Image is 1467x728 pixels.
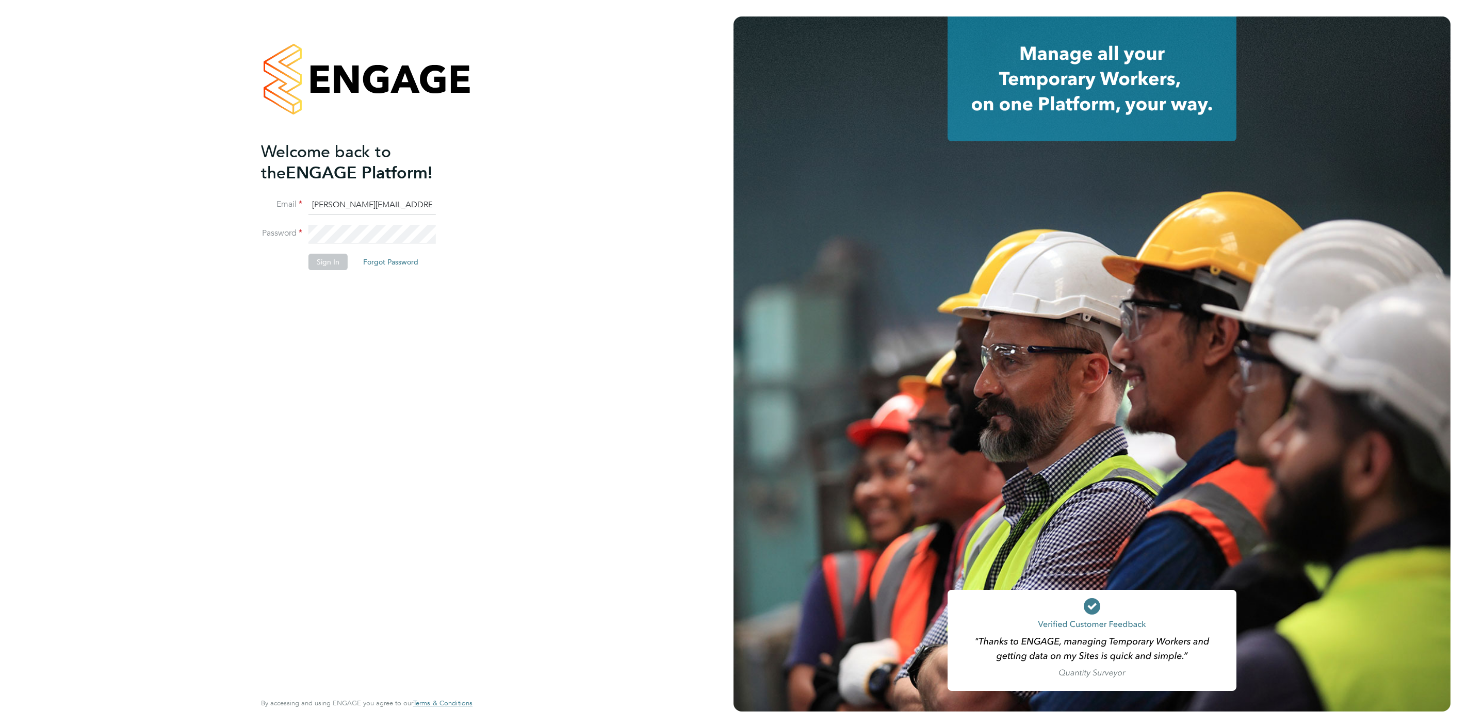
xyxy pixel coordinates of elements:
[261,199,302,210] label: Email
[261,142,391,183] span: Welcome back to the
[308,254,348,270] button: Sign In
[413,699,472,707] a: Terms & Conditions
[308,196,436,214] input: Enter your work email...
[261,228,302,239] label: Password
[261,141,462,184] h2: ENGAGE Platform!
[261,699,472,707] span: By accessing and using ENGAGE you agree to our
[355,254,427,270] button: Forgot Password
